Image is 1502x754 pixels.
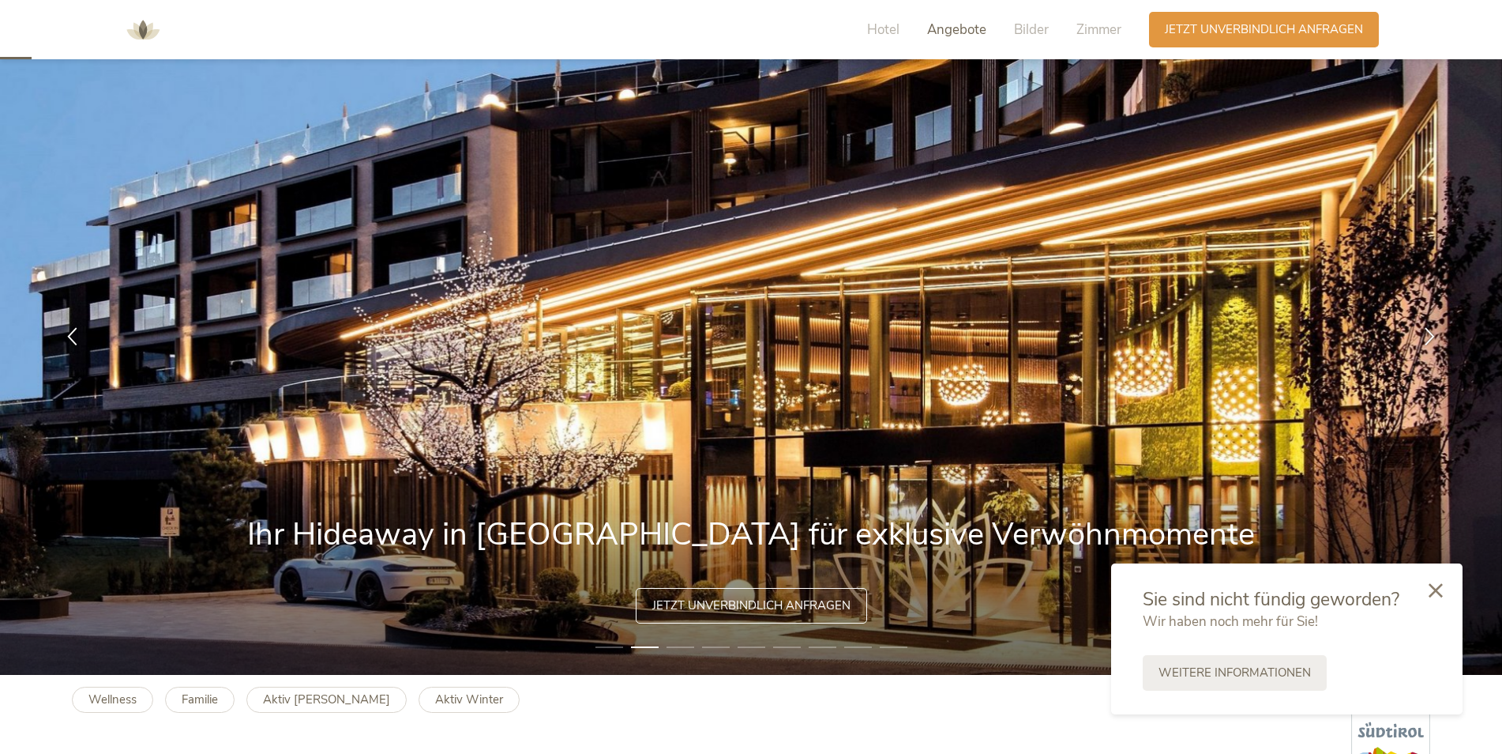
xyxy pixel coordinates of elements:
[652,598,851,614] span: Jetzt unverbindlich anfragen
[88,692,137,707] b: Wellness
[246,687,407,713] a: Aktiv [PERSON_NAME]
[1158,665,1311,681] span: Weitere Informationen
[165,687,235,713] a: Familie
[263,692,390,707] b: Aktiv [PERSON_NAME]
[1076,21,1121,39] span: Zimmer
[1014,21,1049,39] span: Bilder
[1165,21,1363,38] span: Jetzt unverbindlich anfragen
[867,21,899,39] span: Hotel
[119,24,167,35] a: AMONTI & LUNARIS Wellnessresort
[119,6,167,54] img: AMONTI & LUNARIS Wellnessresort
[1143,613,1318,631] span: Wir haben noch mehr für Sie!
[435,692,503,707] b: Aktiv Winter
[419,687,520,713] a: Aktiv Winter
[1143,587,1399,612] span: Sie sind nicht fündig geworden?
[72,687,153,713] a: Wellness
[1143,655,1327,691] a: Weitere Informationen
[927,21,986,39] span: Angebote
[182,692,218,707] b: Familie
